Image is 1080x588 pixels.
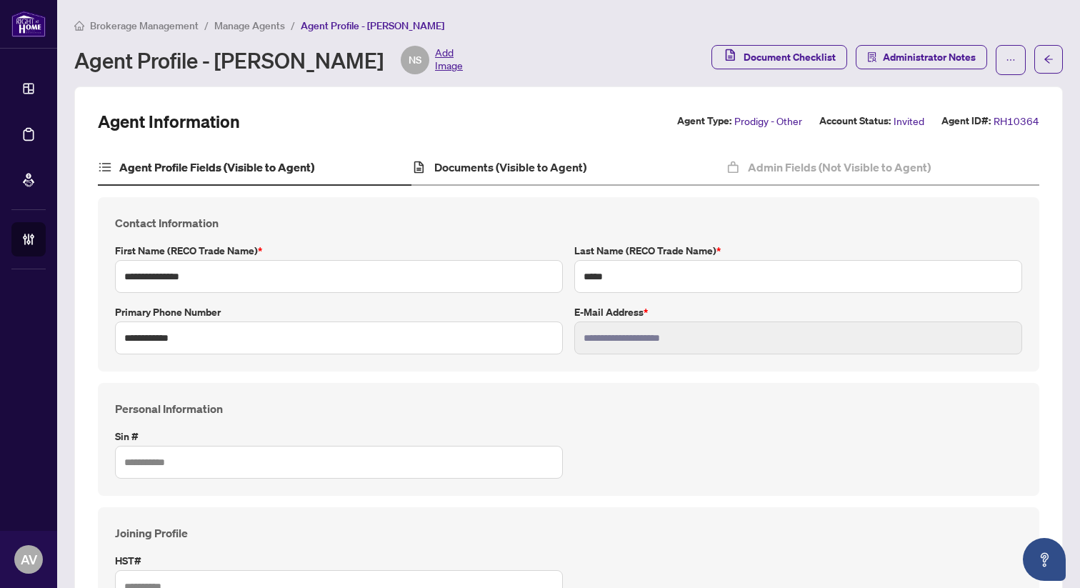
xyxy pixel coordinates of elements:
[574,243,1022,259] label: Last Name (RECO Trade Name)
[856,45,987,69] button: Administrator Notes
[301,19,444,32] span: Agent Profile - [PERSON_NAME]
[734,113,802,129] span: Prodigy - Other
[1023,538,1066,581] button: Open asap
[409,52,421,68] span: NS
[867,52,877,62] span: solution
[1044,54,1054,64] span: arrow-left
[748,159,931,176] h4: Admin Fields (Not Visible to Agent)
[204,17,209,34] li: /
[115,524,1022,542] h4: Joining Profile
[711,45,847,69] button: Document Checklist
[21,549,37,569] span: AV
[119,159,314,176] h4: Agent Profile Fields (Visible to Agent)
[115,304,563,320] label: Primary Phone Number
[941,113,991,129] label: Agent ID#:
[115,400,1022,417] h4: Personal Information
[11,11,46,37] img: logo
[291,17,295,34] li: /
[115,243,563,259] label: First Name (RECO Trade Name)
[574,304,1022,320] label: E-mail Address
[115,429,563,444] label: Sin #
[115,553,563,569] label: HST#
[214,19,285,32] span: Manage Agents
[90,19,199,32] span: Brokerage Management
[819,113,891,129] label: Account Status:
[677,113,731,129] label: Agent Type:
[883,46,976,69] span: Administrator Notes
[74,21,84,31] span: home
[994,113,1039,129] span: RH10364
[1006,55,1016,65] span: ellipsis
[435,46,463,74] span: Add Image
[98,110,240,133] h2: Agent Information
[74,46,463,74] div: Agent Profile - [PERSON_NAME]
[894,113,924,129] span: Invited
[434,159,586,176] h4: Documents (Visible to Agent)
[744,46,836,69] span: Document Checklist
[115,214,1022,231] h4: Contact Information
